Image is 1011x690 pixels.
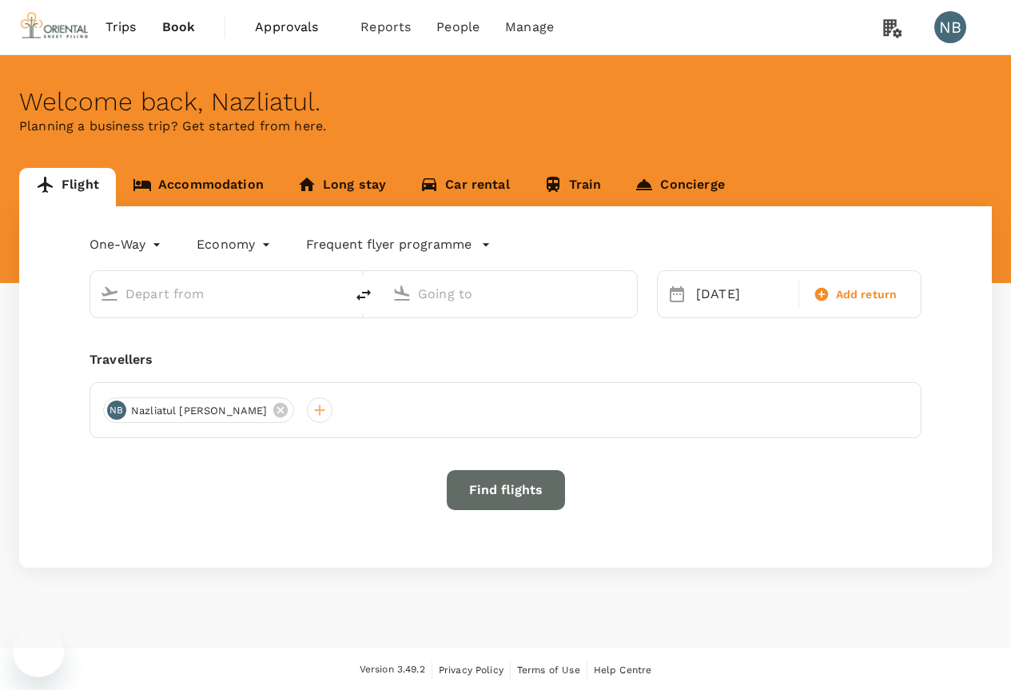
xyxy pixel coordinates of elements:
a: Help Centre [594,661,652,679]
a: Train [527,168,619,206]
div: Economy [197,232,274,257]
button: Frequent flyer programme [306,235,491,254]
a: Accommodation [116,168,281,206]
span: Nazliatul [PERSON_NAME] [121,403,277,419]
span: Approvals [255,18,335,37]
p: Frequent flyer programme [306,235,472,254]
a: Privacy Policy [439,661,504,679]
div: [DATE] [690,278,795,310]
div: NB [107,401,126,420]
a: Flight [19,168,116,206]
div: NBNazliatul [PERSON_NAME] [103,397,294,423]
a: Concierge [618,168,741,206]
iframe: Button to launch messaging window [13,626,64,677]
img: ORIENTAL SHEET PILING SDN. BHD. [19,10,93,45]
button: Open [626,292,629,295]
p: Planning a business trip? Get started from here. [19,117,992,136]
span: Manage [505,18,554,37]
span: Privacy Policy [439,664,504,676]
span: Add return [836,286,898,303]
span: People [436,18,480,37]
span: Version 3.49.2 [360,662,425,678]
span: Help Centre [594,664,652,676]
input: Depart from [125,281,311,306]
div: NB [934,11,966,43]
span: Book [162,18,196,37]
div: One-Way [90,232,165,257]
button: Open [333,292,336,295]
span: Trips [105,18,137,37]
div: Welcome back , Nazliatul . [19,87,992,117]
button: Find flights [447,470,565,510]
a: Long stay [281,168,403,206]
span: Terms of Use [517,664,580,676]
div: Travellers [90,350,921,369]
input: Going to [418,281,603,306]
button: delete [344,276,383,314]
a: Terms of Use [517,661,580,679]
span: Reports [360,18,411,37]
a: Car rental [403,168,527,206]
